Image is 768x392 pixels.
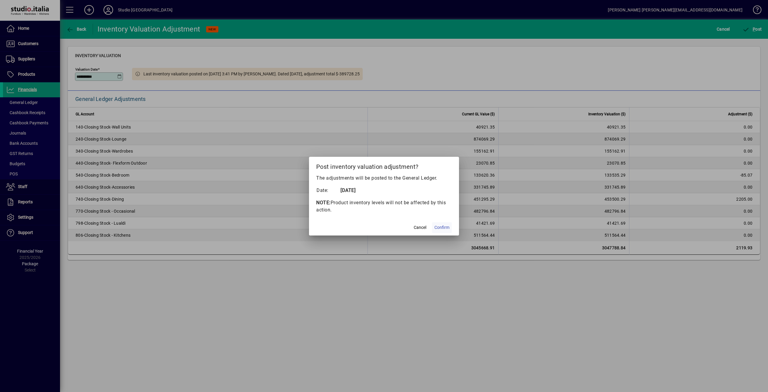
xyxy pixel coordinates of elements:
button: Confirm [432,222,452,233]
p: The adjustments will be posted to the General Ledger. [316,175,452,182]
button: Cancel [410,222,430,233]
p: Product inventory levels will not be affected by this action. [316,199,452,214]
td: Date: [316,187,340,194]
td: [DATE] [340,187,364,194]
span: Confirm [434,224,449,231]
h2: Post inventory valuation adjustment? [309,157,459,174]
strong: NOTE: [316,200,331,205]
span: Cancel [414,224,426,231]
